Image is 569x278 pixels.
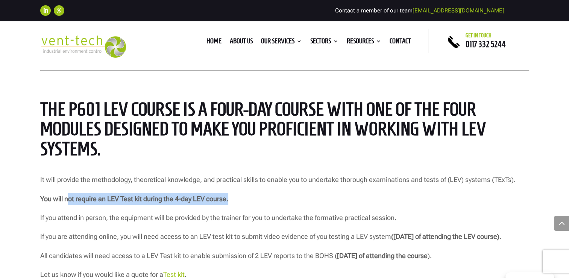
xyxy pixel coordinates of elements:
a: Contact [390,38,411,47]
a: Resources [347,38,381,47]
p: If you are attending online, you will need access to an LEV test kit to submit video evidence of ... [40,231,529,249]
strong: ([DATE] of attending the LEV course) [391,232,499,240]
a: Sectors [310,38,338,47]
span: The P601 LEV course is a four-day course with one of the four modules designed to make you profic... [40,99,486,159]
span: Contact a member of our team [335,7,504,14]
img: 2023-09-27T08_35_16.549ZVENT-TECH---Clear-background [40,35,126,58]
a: 0117 332 5244 [466,40,506,49]
span: Get in touch [466,32,492,38]
p: All candidates will need access to a LEV Test kit to enable submission of 2 LEV reports to the BO... [40,250,529,269]
a: [EMAIL_ADDRESS][DOMAIN_NAME] [413,7,504,14]
a: Our Services [261,38,302,47]
a: Follow on X [54,5,64,16]
strong: [DATE] of attending the course [337,252,428,260]
p: It will provide the methodology, theoretical knowledge, and practical skills to enable you to und... [40,174,529,192]
a: Home [206,38,222,47]
strong: You will not require an LEV Test kit during the 4-day LEV course. [40,195,228,203]
a: About us [230,38,253,47]
p: If you attend in person, the equipment will be provided by the trainer for you to undertake the f... [40,212,529,231]
a: Follow on LinkedIn [40,5,51,16]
